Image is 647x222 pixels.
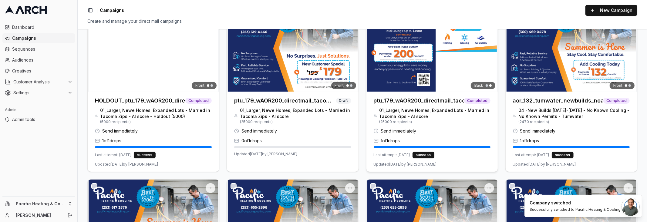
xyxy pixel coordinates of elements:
[474,83,483,88] span: Back
[12,46,72,52] span: Sequences
[379,107,490,119] span: 01_Larger, Newe Homes, Expanded Lots - Married in Tacoma Zips - AI score
[518,107,630,119] span: 04 -New Builds [DATE]-[DATE] - No Known Cooling - No Known Permits - Tumwater
[585,5,637,16] button: New Campaign
[134,152,156,158] div: success
[374,153,410,157] span: Last attempt: [DATE]
[102,128,138,134] span: Send immediately
[613,83,622,88] span: Front
[2,44,75,54] a: Sequences
[241,128,277,134] span: Send immediately
[622,198,640,216] div: Open chat
[185,98,212,104] span: Completed
[241,138,262,144] span: 0 of 1 drops
[12,116,72,123] span: Admin tools
[95,153,131,157] span: Last attempt: [DATE]
[13,90,65,96] span: Settings
[95,96,185,105] h3: HOLDOUT_ptu_179_wAOR200_directmail_tacoma_sept2025
[379,119,490,124] span: ( 25000 recipients)
[2,33,75,43] a: Campaigns
[2,105,75,115] div: Admin
[513,153,549,157] span: Last attempt: [DATE]
[66,211,74,220] button: Log out
[234,152,297,156] span: Updated [DATE] by [PERSON_NAME]
[87,18,637,24] div: Create and manage your direct mail campaigns
[2,88,75,98] button: Settings
[506,4,637,92] img: Front creative for aor_132_tumwater_newbuilds_noac_drop1
[95,162,158,167] span: Updated [DATE] by [PERSON_NAME]
[530,200,621,206] div: Company switched
[102,138,121,144] span: 1 of 1 drops
[336,98,351,104] span: Draft
[227,4,358,92] img: Front creative for ptu_179_wAOR200_directmail_tacoma_sept2025 (Copy)
[12,57,72,63] span: Audiences
[2,55,75,65] a: Audiences
[240,107,351,119] span: 01_Larger, Newe Homes, Expanded Lots - Married in Tacoma Zips - AI score
[518,119,630,124] span: ( 2470 recipients)
[603,98,630,104] span: Completed
[366,4,498,92] img: Back creative for ptu_179_wAOR200_directmail_tacoma_sept2025
[520,128,556,134] span: Send immediately
[13,79,65,85] span: Customer Analysis
[16,201,65,207] span: Pacific Heating & Cooling
[2,22,75,32] a: Dashboard
[513,162,576,167] span: Updated [DATE] by [PERSON_NAME]
[88,4,219,92] img: Front creative for HOLDOUT_ptu_179_wAOR200_directmail_tacoma_sept2025
[413,152,434,158] div: success
[520,138,539,144] span: 1 of 1 drops
[234,96,336,105] h3: ptu_179_wAOR200_directmail_tacoma_sept2025 (Copy)
[240,119,351,124] span: ( 25000 recipients)
[464,98,490,104] span: Completed
[12,24,72,30] span: Dashboard
[100,7,124,13] span: Campaigns
[530,207,621,212] div: Successfully switched to Pacific Heating & Cooling
[100,107,212,119] span: 01_Larger, Newe Homes, Expanded Lots - Married in Tacoma Zips - AI score - Holdout (5000)
[2,77,75,87] button: Customer Analysis
[2,115,75,124] a: Admin tools
[12,35,72,41] span: Campaigns
[100,7,124,13] nav: breadcrumb
[381,128,416,134] span: Send immediately
[374,162,437,167] span: Updated [DATE] by [PERSON_NAME]
[195,83,204,88] span: Front
[374,96,464,105] h3: ptu_179_wAOR200_directmail_tacoma_sept2025
[552,152,574,158] div: success
[100,119,212,124] span: ( 5000 recipients)
[2,66,75,76] a: Creatives
[16,212,61,218] a: [PERSON_NAME]
[335,83,344,88] span: Front
[381,138,400,144] span: 1 of 1 drops
[513,96,603,105] h3: aor_132_tumwater_newbuilds_noac_drop1
[12,68,72,74] span: Creatives
[2,199,75,209] button: Pacific Heating & Cooling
